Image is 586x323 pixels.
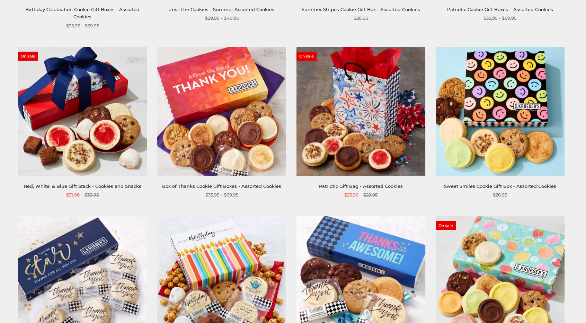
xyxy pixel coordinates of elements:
a: Summer Stripes Cookie Gift Box - Assorted Cookies [302,7,420,12]
span: $35.95 - $69.95 [483,15,516,22]
a: Birthday Celebration Cookie Gift Boxes - Assorted Cookies [25,7,140,19]
img: Sweet Smiles Cookie Gift Box - Assorted Cookies [436,47,565,176]
a: Box of Thanks Cookie Gift Boxes - Assorted Cookies [162,183,281,189]
iframe: Sign Up via Text for Offers [6,297,72,317]
span: $26.95 [354,15,368,22]
img: Box of Thanks Cookie Gift Boxes - Assorted Cookies [157,47,286,176]
span: $23.96 [344,191,358,199]
span: On sale [296,52,317,61]
span: $35.95 - $69.95 [66,22,99,29]
a: Red, White, & Blue Gift Stack - Cookies and Snacks [24,183,141,189]
a: Sweet Smiles Cookie Gift Box - Assorted Cookies [444,183,556,189]
span: $29.95 [363,191,378,199]
span: $35.95 - $69.95 [205,191,238,199]
span: $31.96 [66,191,80,199]
span: On sale [18,52,38,61]
span: $29.95 - $49.95 [205,15,239,22]
a: Just The Cookies - Summer Assorted Cookies [169,7,274,12]
img: Patriotic Gift Bag - Assorted Cookies [296,47,425,176]
span: $26.95 [493,191,507,199]
a: Patriotic Gift Bag - Assorted Cookies [319,183,403,189]
a: Patriotic Cookie Gift Boxes – Assorted Cookies [447,7,553,12]
img: Red, White, & Blue Gift Stack - Cookies and Snacks [18,47,147,176]
span: $39.95 [85,191,99,199]
span: On sale [436,221,456,230]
